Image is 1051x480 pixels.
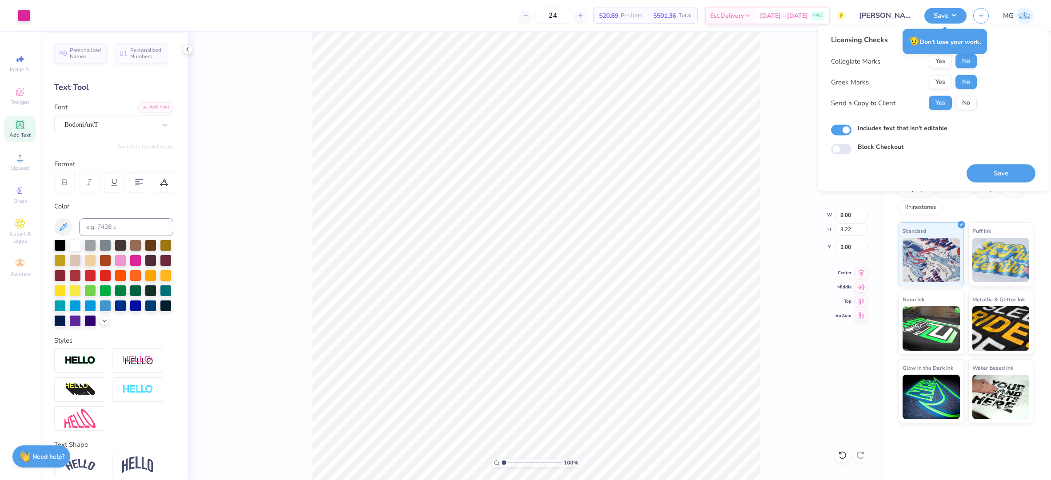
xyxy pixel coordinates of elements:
span: Greek [13,197,27,204]
button: No [955,96,977,110]
img: 3d Illusion [64,383,96,397]
div: Licensing Checks [831,35,977,45]
span: Personalized Numbers [130,47,162,60]
div: Greek Marks [831,77,869,87]
span: Clipart & logos [4,230,36,244]
button: Yes [929,54,952,68]
span: Bottom [835,312,851,319]
img: Neon Ink [903,306,960,351]
span: Top [835,298,851,304]
img: Standard [903,238,960,282]
span: Total [679,11,692,20]
span: Est. Delivery [710,11,744,20]
span: 😥 [909,36,919,47]
span: MG [1003,11,1014,21]
div: Color [54,201,173,212]
input: – – [535,8,570,24]
img: Shadow [122,355,153,366]
img: Mary Grace [1016,7,1033,24]
span: Center [835,270,851,276]
span: Designs [10,99,30,106]
img: Arch [122,456,153,473]
span: Puff Ink [972,226,991,236]
div: Send a Copy to Client [831,98,895,108]
img: Metallic & Glitter Ink [972,306,1030,351]
span: Decorate [9,270,31,277]
div: Add Font [138,102,173,112]
button: No [955,54,977,68]
span: $501.36 [653,11,676,20]
span: Add Text [9,132,31,139]
strong: Need help? [32,452,64,461]
button: Yes [929,75,952,89]
button: Save [924,8,967,24]
div: Styles [54,336,173,346]
button: No [955,75,977,89]
span: Standard [903,226,926,236]
div: Format [54,159,174,169]
img: Puff Ink [972,238,1030,282]
button: Yes [929,96,952,110]
div: Don’t lose your work. [903,29,987,54]
img: Stroke [64,356,96,366]
div: Text Tool [54,81,173,93]
img: Water based Ink [972,375,1030,419]
img: Free Distort [64,409,96,428]
a: MG [1003,7,1033,24]
input: e.g. 7428 c [79,218,173,236]
label: Includes text that isn't editable [858,124,947,133]
div: Rhinestones [899,201,942,214]
button: Save [967,164,1035,183]
span: Personalized Names [70,47,101,60]
img: Negative Space [122,384,153,395]
img: Glow in the Dark Ink [903,375,960,419]
img: Arc [64,459,96,471]
span: Water based Ink [972,363,1013,372]
span: Per Item [621,11,643,20]
span: FREE [813,12,823,19]
span: Metallic & Glitter Ink [972,295,1025,304]
div: Collegiate Marks [831,56,880,66]
span: Upload [11,164,29,172]
label: Block Checkout [858,142,903,152]
span: Neon Ink [903,295,924,304]
span: [DATE] - [DATE] [760,11,808,20]
span: $20.89 [599,11,618,20]
span: 100 % [564,459,578,467]
span: Image AI [10,66,31,73]
div: Text Shape [54,440,173,450]
label: Font [54,102,68,112]
button: Switch to Greek Letters [118,143,173,150]
input: Untitled Design [852,7,918,24]
span: Glow in the Dark Ink [903,363,953,372]
span: Middle [835,284,851,290]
